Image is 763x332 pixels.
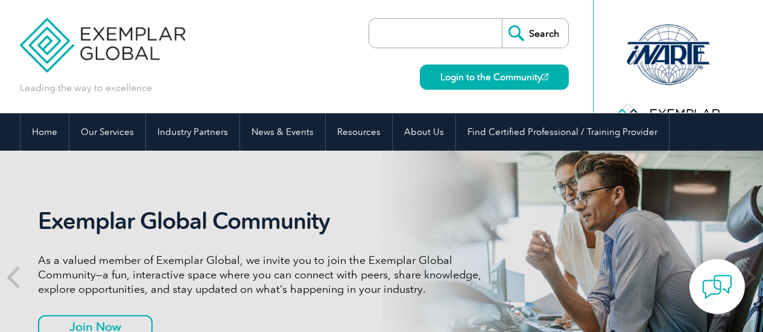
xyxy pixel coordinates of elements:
[393,113,455,151] a: About Us
[456,113,669,151] a: Find Certified Professional / Training Provider
[20,81,152,95] p: Leading the way to excellence
[146,113,239,151] a: Industry Partners
[38,253,490,296] p: As a valued member of Exemplar Global, we invite you to join the Exemplar Global Community—a fun,...
[542,74,548,80] img: open_square.png
[21,113,69,151] a: Home
[702,272,732,302] img: contact-chat.png
[240,113,325,151] a: News & Events
[420,64,569,90] a: Login to the Community
[69,113,145,151] a: Our Services
[502,19,568,48] input: Search
[38,207,490,235] h2: Exemplar Global Community
[326,113,392,151] a: Resources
